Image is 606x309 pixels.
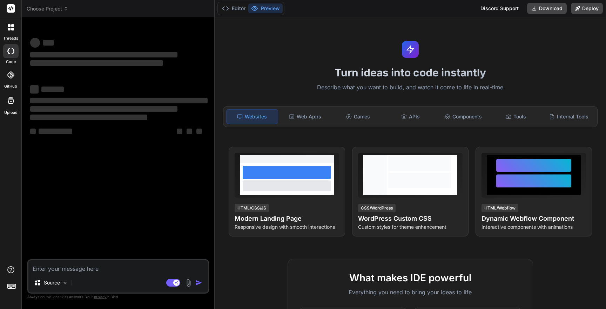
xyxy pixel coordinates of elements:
[30,115,147,120] span: ‌
[30,85,39,94] span: ‌
[219,66,602,79] h1: Turn ideas into code instantly
[44,279,60,286] p: Source
[4,83,17,89] label: GitHub
[527,3,567,14] button: Download
[41,87,64,92] span: ‌
[30,38,40,48] span: ‌
[3,35,18,41] label: threads
[235,214,339,224] h4: Modern Landing Page
[482,204,518,212] div: HTML/Webflow
[358,204,396,212] div: CSS/WordPress
[30,129,36,134] span: ‌
[39,129,72,134] span: ‌
[280,109,331,124] div: Web Apps
[490,109,541,124] div: Tools
[43,40,54,46] span: ‌
[358,224,463,231] p: Custom styles for theme enhancement
[94,295,107,299] span: privacy
[299,288,521,296] p: Everything you need to bring your ideas to life
[248,4,283,13] button: Preview
[219,4,248,13] button: Editor
[482,224,586,231] p: Interactive components with animations
[332,109,383,124] div: Games
[62,280,68,286] img: Pick Models
[30,106,177,112] span: ‌
[27,5,68,12] span: Choose Project
[385,109,436,124] div: APIs
[30,52,177,57] span: ‌
[30,98,208,103] span: ‌
[226,109,278,124] div: Websites
[299,270,521,285] h2: What makes IDE powerful
[196,129,202,134] span: ‌
[4,110,18,116] label: Upload
[6,59,16,65] label: code
[187,129,192,134] span: ‌
[195,279,202,286] img: icon
[571,3,603,14] button: Deploy
[30,60,163,66] span: ‌
[438,109,489,124] div: Components
[476,3,523,14] div: Discord Support
[27,294,209,300] p: Always double-check its answers. Your in Bind
[543,109,594,124] div: Internal Tools
[219,83,602,92] p: Describe what you want to build, and watch it come to life in real-time
[184,279,193,287] img: attachment
[235,204,269,212] div: HTML/CSS/JS
[358,214,463,224] h4: WordPress Custom CSS
[235,224,339,231] p: Responsive design with smooth interactions
[482,214,586,224] h4: Dynamic Webflow Component
[177,129,182,134] span: ‌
